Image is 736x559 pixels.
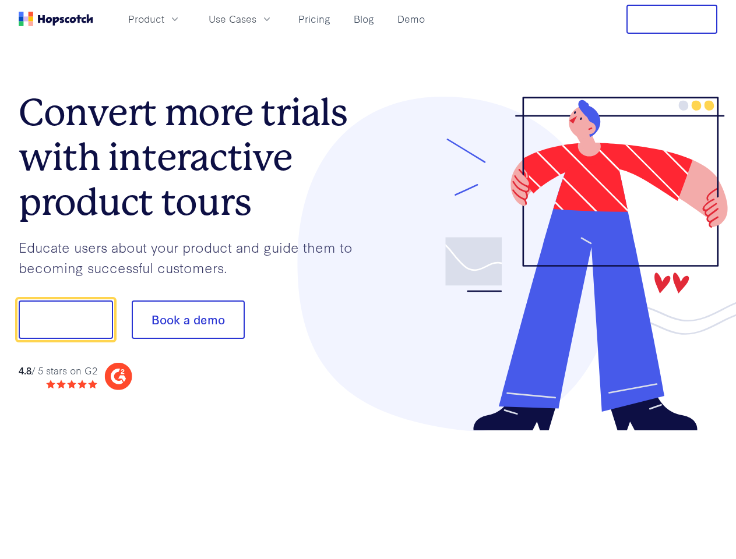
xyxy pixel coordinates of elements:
div: / 5 stars on G2 [19,363,97,378]
strong: 4.8 [19,363,31,377]
a: Pricing [294,9,335,29]
button: Free Trial [626,5,717,34]
button: Show me! [19,300,113,339]
a: Demo [393,9,429,29]
span: Use Cases [209,12,256,26]
button: Book a demo [132,300,245,339]
h1: Convert more trials with interactive product tours [19,90,368,224]
button: Use Cases [202,9,280,29]
p: Educate users about your product and guide them to becoming successful customers. [19,237,368,277]
a: Blog [349,9,379,29]
button: Product [121,9,188,29]
span: Product [128,12,164,26]
a: Home [19,12,93,26]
